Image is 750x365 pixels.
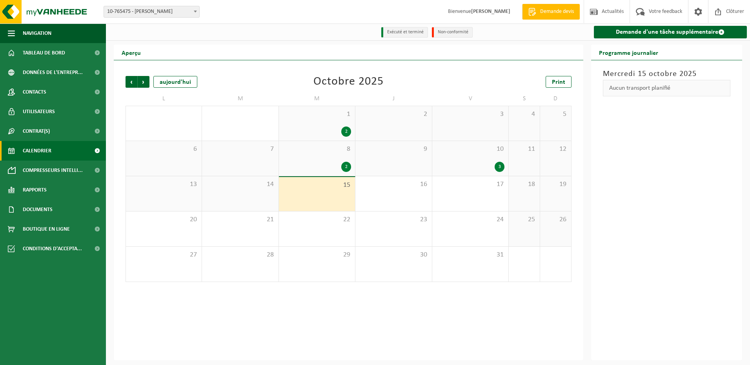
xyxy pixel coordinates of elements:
span: 5 [544,110,567,119]
div: aujourd'hui [153,76,197,88]
h3: Mercredi 15 octobre 2025 [603,68,731,80]
span: 30 [359,251,428,259]
span: Données de l'entrepr... [23,63,83,82]
span: 13 [130,180,198,189]
div: 3 [495,162,504,172]
span: 28 [206,251,274,259]
td: M [202,92,279,106]
span: 17 [436,180,504,189]
span: 27 [130,251,198,259]
span: 25 [513,215,536,224]
span: 1 [283,110,351,119]
td: D [540,92,572,106]
a: Print [546,76,572,88]
td: J [355,92,432,106]
span: 21 [206,215,274,224]
span: 10 [436,145,504,154]
span: 31 [436,251,504,259]
a: Demande d'une tâche supplémentaire [594,26,747,38]
h2: Programme journalier [591,45,666,60]
td: V [432,92,509,106]
span: Navigation [23,23,51,43]
h2: Aperçu [114,45,149,60]
span: 23 [359,215,428,224]
li: Non-conformité [432,27,473,38]
iframe: chat widget [4,348,131,365]
span: Rapports [23,180,47,200]
span: Documents [23,200,53,219]
span: 10-765475 - HESBAYE FROST - GEER [104,6,199,17]
span: 16 [359,180,428,189]
span: 19 [544,180,567,189]
td: M [279,92,355,106]
strong: [PERSON_NAME] [471,9,510,14]
div: Aucun transport planifié [603,80,731,96]
div: 2 [341,162,351,172]
span: 8 [283,145,351,154]
div: 2 [341,126,351,137]
span: 14 [206,180,274,189]
span: Utilisateurs [23,102,55,121]
span: Précédent [126,76,137,88]
span: 24 [436,215,504,224]
span: Tableau de bord [23,43,65,63]
span: Suivant [138,76,149,88]
span: 6 [130,145,198,154]
td: L [126,92,202,106]
span: 11 [513,145,536,154]
span: 3 [436,110,504,119]
span: 9 [359,145,428,154]
span: 22 [283,215,351,224]
span: Conditions d'accepta... [23,239,82,258]
td: S [509,92,540,106]
span: 7 [206,145,274,154]
span: Boutique en ligne [23,219,70,239]
li: Exécuté et terminé [381,27,428,38]
div: Octobre 2025 [313,76,384,88]
span: 10-765475 - HESBAYE FROST - GEER [104,6,200,18]
span: 2 [359,110,428,119]
span: Demande devis [538,8,576,16]
span: 4 [513,110,536,119]
span: Contacts [23,82,46,102]
span: 18 [513,180,536,189]
span: 29 [283,251,351,259]
a: Demande devis [522,4,580,20]
span: Contrat(s) [23,121,50,141]
span: 12 [544,145,567,154]
span: Calendrier [23,141,51,161]
span: Compresseurs intelli... [23,161,83,180]
span: 20 [130,215,198,224]
span: Print [552,79,565,85]
span: 15 [283,181,351,190]
span: 26 [544,215,567,224]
